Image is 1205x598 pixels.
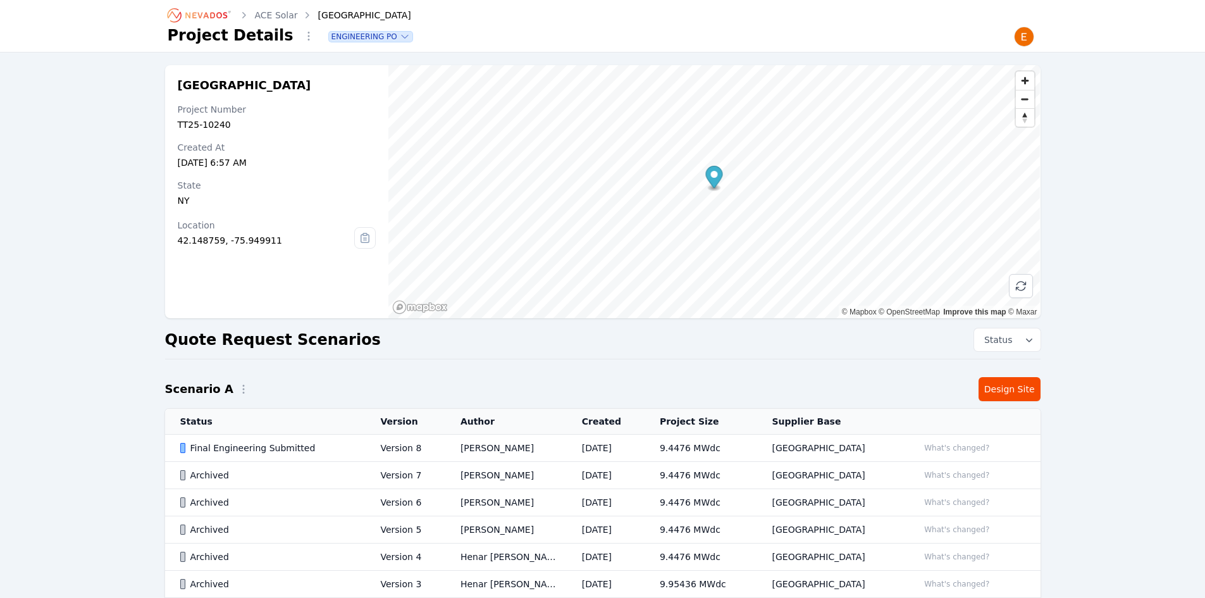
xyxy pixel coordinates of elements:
[757,435,904,462] td: [GEOGRAPHIC_DATA]
[180,442,359,454] div: Final Engineering Submitted
[567,489,645,516] td: [DATE]
[365,489,445,516] td: Version 6
[180,523,359,536] div: Archived
[1016,72,1034,90] button: Zoom in
[445,571,567,598] td: Henar [PERSON_NAME]
[757,409,904,435] th: Supplier Base
[388,65,1040,318] canvas: Map
[706,166,723,192] div: Map marker
[180,469,359,482] div: Archived
[178,141,376,154] div: Created At
[979,333,1013,346] span: Status
[645,462,757,489] td: 9.4476 MWdc
[445,516,567,544] td: [PERSON_NAME]
[165,544,1041,571] tr: ArchivedVersion 4Henar [PERSON_NAME][DATE]9.4476 MWdc[GEOGRAPHIC_DATA]What's changed?
[645,516,757,544] td: 9.4476 MWdc
[567,571,645,598] td: [DATE]
[757,489,904,516] td: [GEOGRAPHIC_DATA]
[445,462,567,489] td: [PERSON_NAME]
[445,409,567,435] th: Author
[365,435,445,462] td: Version 8
[1016,108,1034,127] button: Reset bearing to north
[168,25,294,46] h1: Project Details
[365,544,445,571] td: Version 4
[180,551,359,563] div: Archived
[1016,90,1034,108] button: Zoom out
[165,409,366,435] th: Status
[918,577,995,591] button: What's changed?
[645,409,757,435] th: Project Size
[918,523,995,537] button: What's changed?
[178,234,355,247] div: 42.148759, -75.949911
[165,435,1041,462] tr: Final Engineering SubmittedVersion 8[PERSON_NAME][DATE]9.4476 MWdc[GEOGRAPHIC_DATA]What's changed?
[329,32,412,42] button: Engineering PO
[645,489,757,516] td: 9.4476 MWdc
[178,118,376,131] div: TT25-10240
[178,78,376,93] h2: [GEOGRAPHIC_DATA]
[165,516,1041,544] tr: ArchivedVersion 5[PERSON_NAME][DATE]9.4476 MWdc[GEOGRAPHIC_DATA]What's changed?
[178,156,376,169] div: [DATE] 6:57 AM
[180,578,359,590] div: Archived
[918,468,995,482] button: What's changed?
[645,544,757,571] td: 9.4476 MWdc
[567,462,645,489] td: [DATE]
[178,219,355,232] div: Location
[1014,27,1034,47] img: Emily Walker
[180,496,359,509] div: Archived
[255,9,298,22] a: ACE Solar
[165,380,233,398] h2: Scenario A
[567,544,645,571] td: [DATE]
[842,308,877,316] a: Mapbox
[365,516,445,544] td: Version 5
[879,308,940,316] a: OpenStreetMap
[365,409,445,435] th: Version
[645,571,757,598] td: 9.95436 MWdc
[645,435,757,462] td: 9.4476 MWdc
[757,571,904,598] td: [GEOGRAPHIC_DATA]
[974,328,1041,351] button: Status
[165,330,381,350] h2: Quote Request Scenarios
[979,377,1041,401] a: Design Site
[757,544,904,571] td: [GEOGRAPHIC_DATA]
[567,516,645,544] td: [DATE]
[168,5,411,25] nav: Breadcrumb
[757,462,904,489] td: [GEOGRAPHIC_DATA]
[757,516,904,544] td: [GEOGRAPHIC_DATA]
[1016,109,1034,127] span: Reset bearing to north
[178,194,376,207] div: NY
[1008,308,1037,316] a: Maxar
[918,441,995,455] button: What's changed?
[392,300,448,315] a: Mapbox homepage
[567,435,645,462] td: [DATE]
[178,179,376,192] div: State
[918,495,995,509] button: What's changed?
[365,571,445,598] td: Version 3
[445,435,567,462] td: [PERSON_NAME]
[567,409,645,435] th: Created
[165,462,1041,489] tr: ArchivedVersion 7[PERSON_NAME][DATE]9.4476 MWdc[GEOGRAPHIC_DATA]What's changed?
[943,308,1006,316] a: Improve this map
[165,489,1041,516] tr: ArchivedVersion 6[PERSON_NAME][DATE]9.4476 MWdc[GEOGRAPHIC_DATA]What's changed?
[300,9,411,22] div: [GEOGRAPHIC_DATA]
[165,571,1041,598] tr: ArchivedVersion 3Henar [PERSON_NAME][DATE]9.95436 MWdc[GEOGRAPHIC_DATA]What's changed?
[178,103,376,116] div: Project Number
[445,544,567,571] td: Henar [PERSON_NAME]
[918,550,995,564] button: What's changed?
[445,489,567,516] td: [PERSON_NAME]
[365,462,445,489] td: Version 7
